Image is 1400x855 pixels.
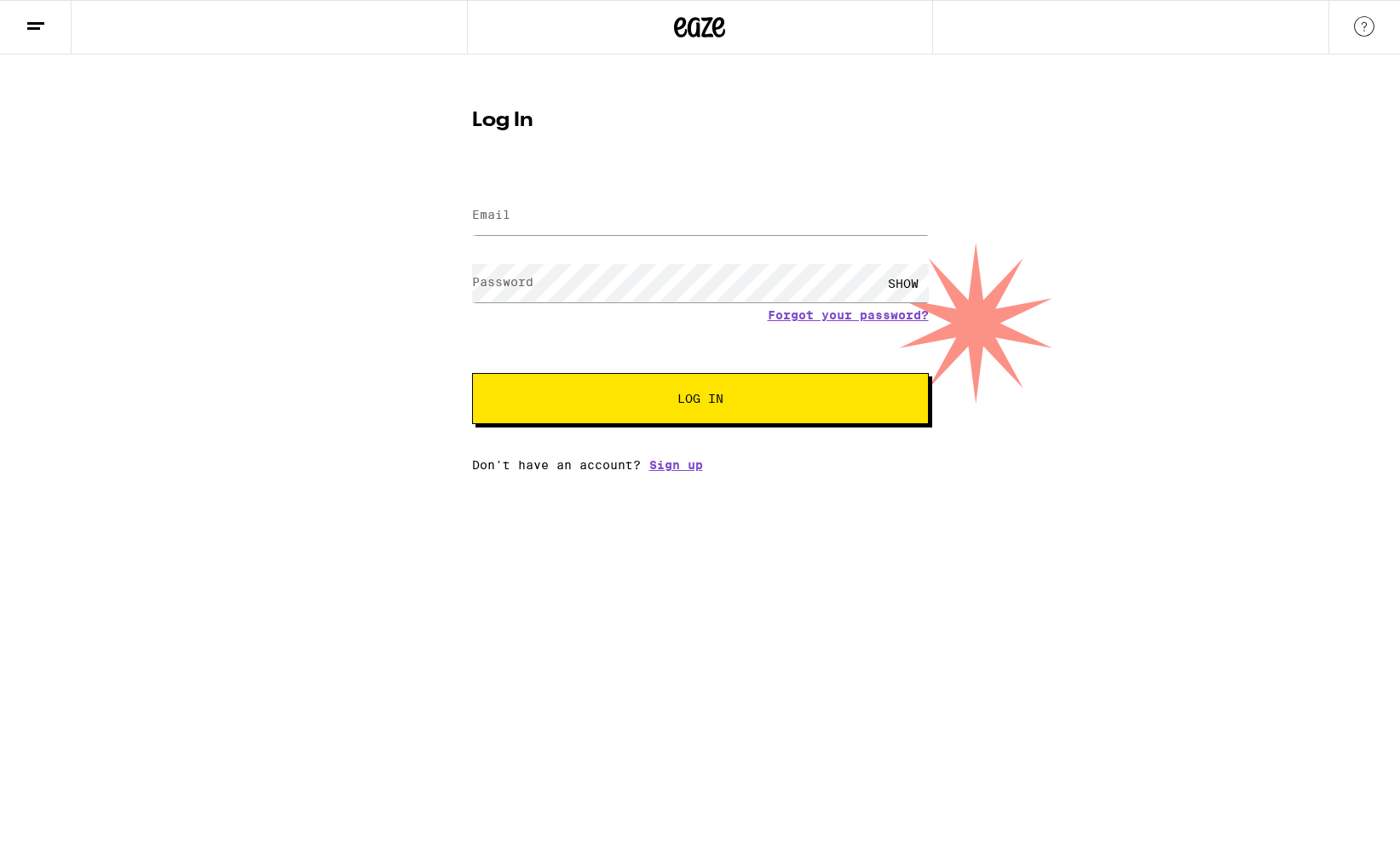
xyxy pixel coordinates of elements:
div: SHOW [878,264,929,302]
h1: Log In [472,111,929,131]
a: Forgot your password? [768,308,929,322]
label: Email [472,208,510,221]
input: Email [472,197,929,235]
span: Log In [677,393,723,405]
button: Log In [472,373,929,424]
label: Password [472,275,533,289]
a: Sign up [649,458,703,472]
div: Don't have an account? [472,458,929,472]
